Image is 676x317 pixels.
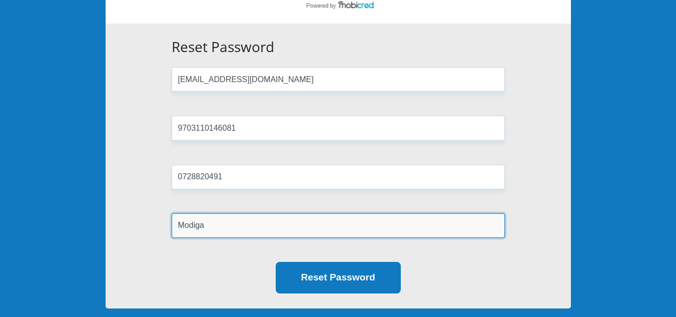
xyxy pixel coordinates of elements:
input: ID Number [172,116,505,140]
h3: Reset Password [172,39,505,56]
input: Surname [172,213,505,238]
input: Email [172,67,505,92]
input: Cellphone Number [172,165,505,189]
button: Reset Password [276,262,401,293]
